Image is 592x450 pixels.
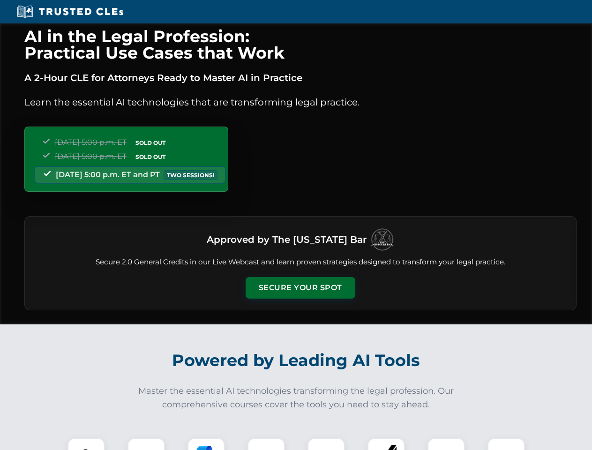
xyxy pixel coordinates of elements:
[246,277,355,299] button: Secure Your Spot
[55,152,127,161] span: [DATE] 5:00 p.m. ET
[24,95,577,110] p: Learn the essential AI technologies that are transforming legal practice.
[132,152,169,162] span: SOLD OUT
[24,28,577,61] h1: AI in the Legal Profession: Practical Use Cases that Work
[36,257,565,268] p: Secure 2.0 General Credits in our Live Webcast and learn proven strategies designed to transform ...
[132,138,169,148] span: SOLD OUT
[207,231,367,248] h3: Approved by The [US_STATE] Bar
[14,5,126,19] img: Trusted CLEs
[55,138,127,147] span: [DATE] 5:00 p.m. ET
[132,384,460,412] p: Master the essential AI technologies transforming the legal profession. Our comprehensive courses...
[24,70,577,85] p: A 2-Hour CLE for Attorneys Ready to Master AI in Practice
[370,228,394,251] img: Logo
[37,344,556,377] h2: Powered by Leading AI Tools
